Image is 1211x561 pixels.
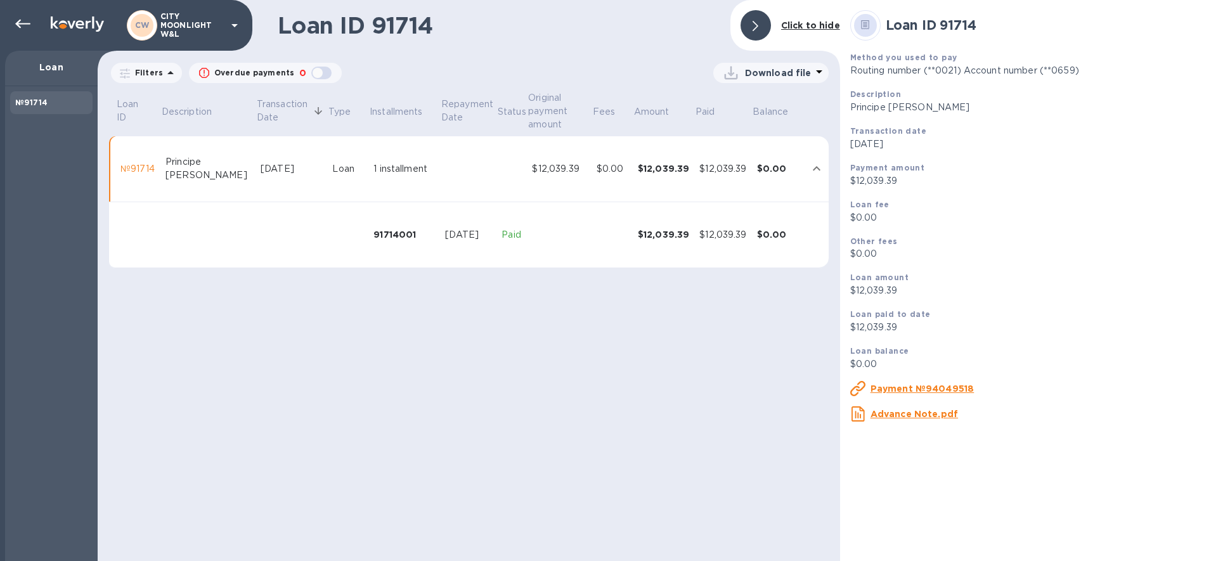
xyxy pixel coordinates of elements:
p: Paid [696,105,715,119]
p: Principe [PERSON_NAME] [850,101,1201,114]
b: Loan ID 91714 [886,17,976,33]
div: $12,039.39 [699,162,746,176]
div: Principe [PERSON_NAME] [165,155,250,182]
b: №91714 [15,98,48,107]
div: $12,039.39 [638,162,690,175]
p: Installments [370,105,423,119]
span: Paid [696,105,732,119]
b: Transaction date [850,126,926,136]
p: Routing number (**0021) Account number (**0659) [850,64,1201,77]
p: Transaction Date [257,98,310,124]
span: Description [162,105,228,119]
span: Original payment amount [528,91,590,131]
p: Filters [130,67,163,78]
b: Loan amount [850,273,909,282]
div: [DATE] [261,162,322,176]
div: $12,039.39 [699,228,746,242]
p: Download file [745,67,812,79]
p: 0 [299,67,306,80]
span: Balance [753,105,805,119]
b: Method you used to pay [850,53,957,62]
p: $0.00 [850,211,1201,224]
b: Click to hide [781,20,840,30]
p: Original payment amount [528,91,574,131]
b: Loan fee [850,200,890,209]
span: Transaction Date [257,98,327,124]
p: $12,039.39 [850,284,1201,297]
b: Loan balance [850,346,909,356]
u: Advance Note.pdf [871,409,958,419]
span: Installments [370,105,439,119]
span: Loan ID [117,98,160,124]
p: Type [328,105,351,119]
p: Loan ID [117,98,143,124]
span: Fees [593,105,632,119]
p: Amount [634,105,670,119]
div: $12,039.39 [532,162,586,176]
p: $0.00 [850,358,1201,371]
p: $0.00 [850,247,1201,261]
p: Status [498,105,526,119]
p: Loan [15,61,87,74]
div: $0.00 [757,228,801,241]
div: [DATE] [445,228,491,242]
u: Payment №94049518 [871,384,975,394]
h1: Loan ID 91714 [278,12,720,39]
p: $12,039.39 [850,321,1201,334]
div: 1 installment [373,162,435,176]
p: $12,039.39 [850,174,1201,188]
b: Other fees [850,236,898,246]
p: Paid [502,228,522,242]
p: CITY MOONLIGHT W&L [160,12,224,39]
p: [DATE] [850,138,1201,151]
span: Type [328,105,368,119]
span: Amount [634,105,686,119]
div: $0.00 [757,162,801,175]
div: Loan [332,162,363,176]
div: 91714001 [373,228,435,241]
b: Payment amount [850,163,925,172]
p: Overdue payments [214,67,294,79]
button: Overdue payments0 [189,63,342,83]
div: №91714 [120,162,155,176]
p: Balance [753,105,788,119]
img: Logo [51,16,104,32]
b: Loan paid to date [850,309,931,319]
button: expand row [807,159,826,178]
div: $0.00 [597,162,628,176]
p: Fees [593,105,616,119]
b: CW [135,20,150,30]
p: Repayment Date [441,98,496,124]
b: Description [850,89,901,99]
p: Description [162,105,212,119]
div: $12,039.39 [638,228,690,241]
